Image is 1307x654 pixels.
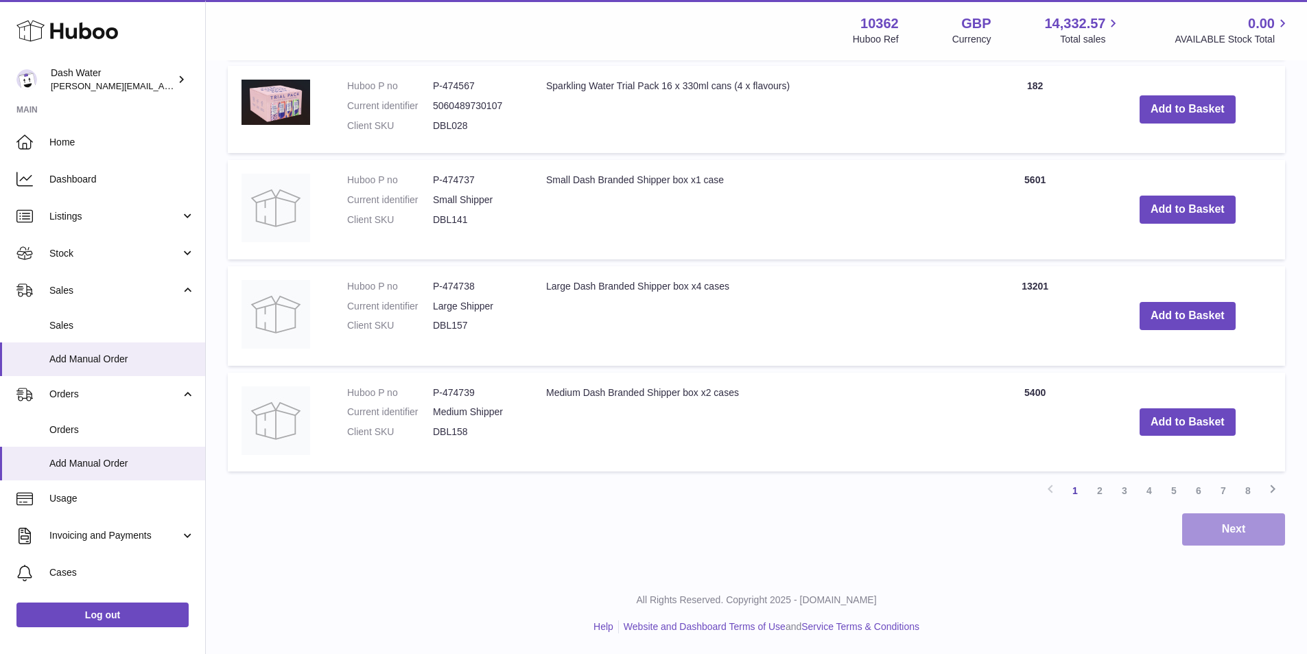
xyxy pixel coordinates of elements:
[433,425,519,439] dd: DBL158
[347,280,433,293] dt: Huboo P no
[347,119,433,132] dt: Client SKU
[347,213,433,226] dt: Client SKU
[593,621,613,632] a: Help
[1044,14,1105,33] span: 14,332.57
[433,213,519,226] dd: DBL141
[532,160,980,259] td: Small Dash Branded Shipper box x1 case
[1060,33,1121,46] span: Total sales
[980,266,1090,366] td: 13201
[16,603,189,627] a: Log out
[1211,478,1236,503] a: 7
[619,620,919,633] li: and
[961,14,991,33] strong: GBP
[532,66,980,153] td: Sparkling Water Trial Pack 16 x 330ml cans (4 x flavours)
[433,174,519,187] dd: P-474737
[433,80,519,93] dd: P-474567
[1137,478,1162,503] a: 4
[1063,478,1087,503] a: 1
[433,300,519,313] dd: Large Shipper
[433,100,519,113] dd: 5060489730107
[347,80,433,93] dt: Huboo P no
[433,280,519,293] dd: P-474738
[49,423,195,436] span: Orders
[433,119,519,132] dd: DBL028
[242,386,310,455] img: Medium Dash Branded Shipper box x2 cases
[1236,478,1260,503] a: 8
[49,319,195,332] span: Sales
[1162,478,1186,503] a: 5
[347,194,433,207] dt: Current identifier
[49,247,180,260] span: Stock
[49,388,180,401] span: Orders
[242,174,310,242] img: Small Dash Branded Shipper box x1 case
[853,33,899,46] div: Huboo Ref
[860,14,899,33] strong: 10362
[347,406,433,419] dt: Current identifier
[433,194,519,207] dd: Small Shipper
[217,594,1296,607] p: All Rights Reserved. Copyright 2025 - [DOMAIN_NAME]
[242,80,310,125] img: Sparkling Water Trial Pack 16 x 330ml cans (4 x flavours)
[980,160,1090,259] td: 5601
[624,621,786,632] a: Website and Dashboard Terms of Use
[1182,513,1285,546] button: Next
[1186,478,1211,503] a: 6
[347,100,433,113] dt: Current identifier
[801,621,919,632] a: Service Terms & Conditions
[49,210,180,223] span: Listings
[1140,408,1236,436] button: Add to Basket
[49,529,180,542] span: Invoicing and Payments
[347,425,433,439] dt: Client SKU
[532,266,980,366] td: Large Dash Branded Shipper box x4 cases
[347,300,433,313] dt: Current identifier
[433,406,519,419] dd: Medium Shipper
[49,353,195,366] span: Add Manual Order
[49,492,195,505] span: Usage
[1087,478,1112,503] a: 2
[1140,196,1236,224] button: Add to Basket
[347,174,433,187] dt: Huboo P no
[16,69,37,90] img: sophie@dash-water.com
[51,80,275,91] span: [PERSON_NAME][EMAIL_ADDRESS][DOMAIN_NAME]
[532,373,980,472] td: Medium Dash Branded Shipper box x2 cases
[49,284,180,297] span: Sales
[1175,33,1291,46] span: AVAILABLE Stock Total
[347,319,433,332] dt: Client SKU
[433,319,519,332] dd: DBL157
[49,136,195,149] span: Home
[1140,302,1236,330] button: Add to Basket
[980,66,1090,153] td: 182
[49,457,195,470] span: Add Manual Order
[1044,14,1121,46] a: 14,332.57 Total sales
[49,566,195,579] span: Cases
[1175,14,1291,46] a: 0.00 AVAILABLE Stock Total
[49,173,195,186] span: Dashboard
[952,33,991,46] div: Currency
[347,386,433,399] dt: Huboo P no
[242,280,310,349] img: Large Dash Branded Shipper box x4 cases
[1112,478,1137,503] a: 3
[1248,14,1275,33] span: 0.00
[433,386,519,399] dd: P-474739
[51,67,174,93] div: Dash Water
[1140,95,1236,124] button: Add to Basket
[980,373,1090,472] td: 5400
